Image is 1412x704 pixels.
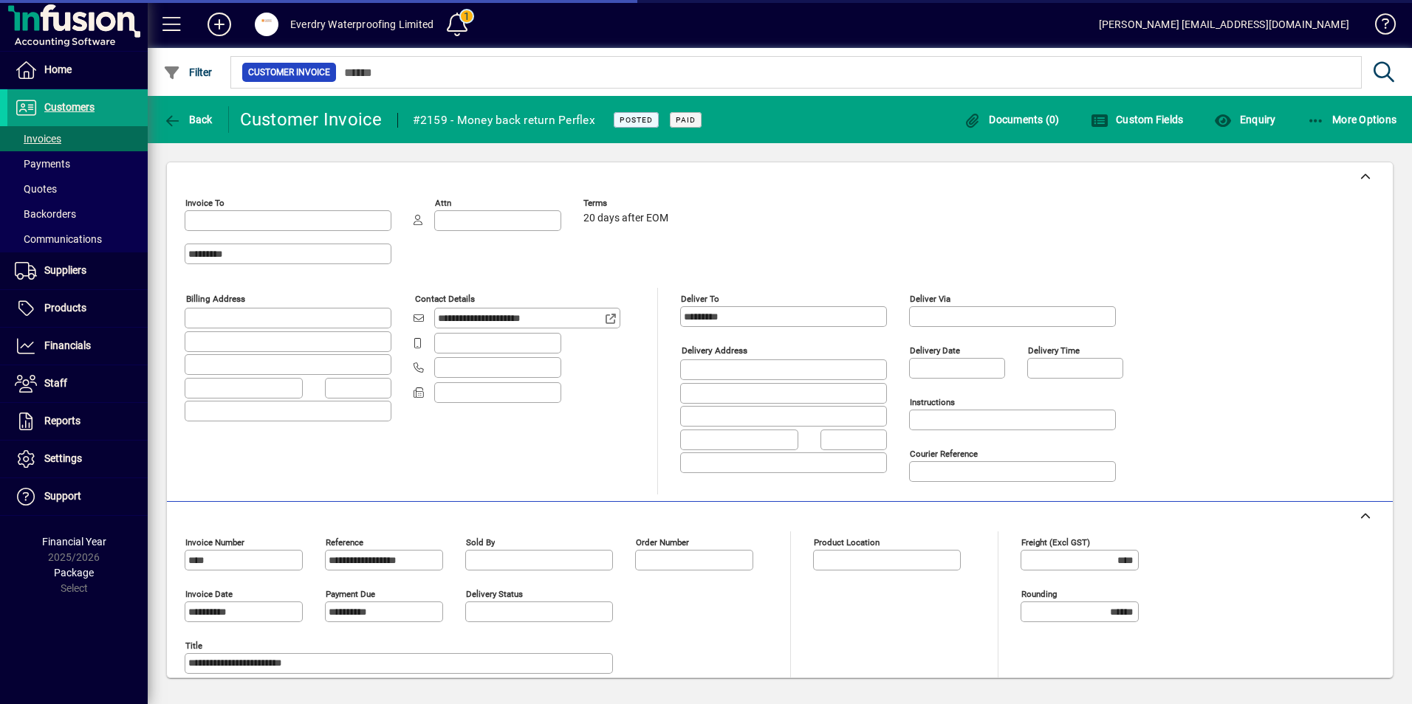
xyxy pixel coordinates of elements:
span: Support [44,490,81,502]
mat-label: Order number [636,537,689,548]
button: More Options [1303,106,1401,133]
mat-label: Rounding [1021,589,1057,599]
a: Financials [7,328,148,365]
mat-label: Freight (excl GST) [1021,537,1090,548]
div: Everdry Waterproofing Limited [290,13,433,36]
div: [PERSON_NAME] [EMAIL_ADDRESS][DOMAIN_NAME] [1099,13,1349,36]
mat-label: Delivery status [466,589,523,599]
a: Staff [7,365,148,402]
a: Communications [7,227,148,252]
span: Communications [15,233,102,245]
span: Reports [44,415,80,427]
div: #2159 - Money back return Perflex [413,108,595,132]
span: More Options [1307,114,1397,125]
mat-label: Reference [326,537,363,548]
a: Payments [7,151,148,176]
span: Paid [676,115,696,125]
mat-label: Title [185,641,202,651]
button: Profile [243,11,290,38]
button: Back [160,106,216,133]
span: Enquiry [1214,114,1275,125]
span: Documents (0) [964,114,1060,125]
a: Backorders [7,201,148,227]
span: 20 days after EOM [583,213,668,224]
span: Invoices [15,133,61,145]
span: Staff [44,377,67,389]
mat-label: Courier Reference [910,449,978,459]
span: Back [163,114,213,125]
mat-label: Delivery time [1028,345,1080,356]
a: Quotes [7,176,148,201]
span: Financials [44,339,91,351]
span: Products [44,302,86,314]
mat-label: Deliver To [681,294,719,304]
span: Backorders [15,208,76,220]
span: Suppliers [44,264,86,276]
span: Posted [620,115,653,125]
a: Home [7,52,148,89]
mat-label: Product location [814,537,880,548]
app-page-header-button: Back [148,106,229,133]
button: Enquiry [1210,106,1279,133]
span: Quotes [15,183,57,195]
mat-label: Deliver via [910,294,950,304]
span: Custom Fields [1091,114,1184,125]
a: Support [7,478,148,515]
button: Filter [160,59,216,86]
button: Add [196,11,243,38]
span: Filter [163,66,213,78]
div: Customer Invoice [240,108,383,131]
a: Reports [7,403,148,440]
span: Financial Year [42,536,106,548]
mat-label: Instructions [910,397,955,407]
span: Customers [44,101,95,113]
mat-label: Invoice number [185,537,244,548]
mat-label: Delivery date [910,345,960,356]
span: Payments [15,158,70,170]
span: Package [54,567,94,579]
mat-label: Invoice date [185,589,233,599]
span: Settings [44,452,82,464]
button: Custom Fields [1087,106,1187,133]
mat-label: Invoice To [185,198,225,208]
button: Documents (0) [960,106,1063,133]
a: Invoices [7,126,148,151]
span: Terms [583,199,672,208]
a: Settings [7,441,148,477]
span: Home [44,63,72,75]
a: Knowledge Base [1364,3,1394,51]
a: Suppliers [7,252,148,289]
a: Products [7,290,148,327]
mat-label: Attn [435,198,451,208]
mat-label: Payment due [326,589,375,599]
mat-label: Sold by [466,537,495,548]
span: Customer Invoice [248,65,330,80]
